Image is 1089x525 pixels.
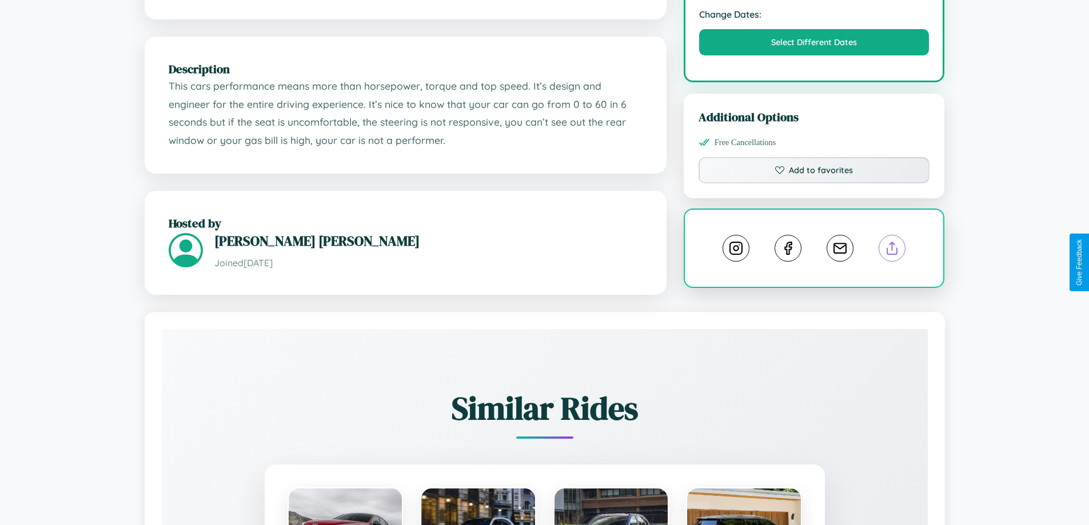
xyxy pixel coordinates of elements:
[699,109,930,125] h3: Additional Options
[699,9,930,20] strong: Change Dates:
[169,215,643,231] h2: Hosted by
[214,231,643,250] h3: [PERSON_NAME] [PERSON_NAME]
[169,61,643,77] h2: Description
[715,138,776,147] span: Free Cancellations
[699,29,930,55] button: Select Different Dates
[202,386,888,430] h2: Similar Rides
[169,77,643,150] p: This cars performance means more than horsepower, torque and top speed. It’s design and engineer ...
[1075,239,1083,286] div: Give Feedback
[699,157,930,183] button: Add to favorites
[214,255,643,271] p: Joined [DATE]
